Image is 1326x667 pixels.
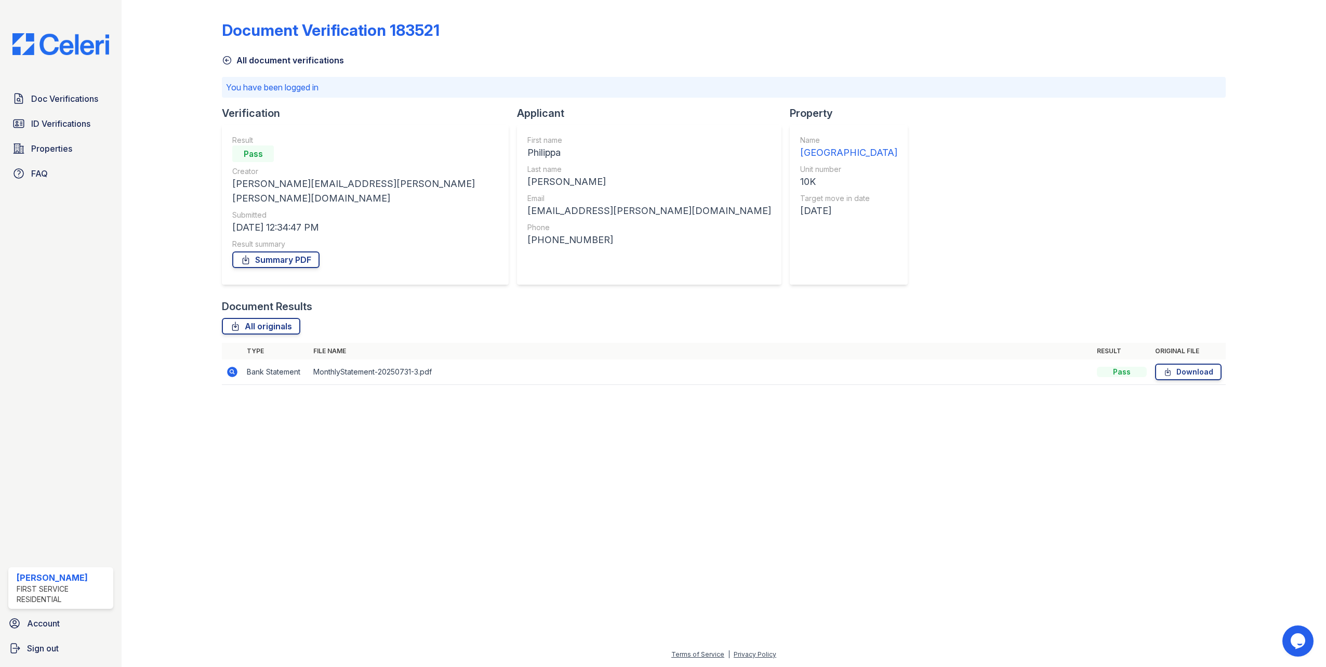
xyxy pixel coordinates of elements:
[243,343,309,359] th: Type
[800,164,897,175] div: Unit number
[222,299,312,314] div: Document Results
[527,193,771,204] div: Email
[8,138,113,159] a: Properties
[232,135,498,145] div: Result
[232,145,274,162] div: Pass
[232,251,320,268] a: Summary PDF
[790,106,916,121] div: Property
[222,54,344,66] a: All document verifications
[8,163,113,184] a: FAQ
[4,638,117,659] a: Sign out
[527,204,771,218] div: [EMAIL_ADDRESS][PERSON_NAME][DOMAIN_NAME]
[4,613,117,634] a: Account
[1155,364,1222,380] a: Download
[232,177,498,206] div: [PERSON_NAME][EMAIL_ADDRESS][PERSON_NAME][PERSON_NAME][DOMAIN_NAME]
[31,142,72,155] span: Properties
[527,145,771,160] div: Philippa
[527,175,771,189] div: [PERSON_NAME]
[1097,367,1147,377] div: Pass
[27,642,59,655] span: Sign out
[222,106,517,121] div: Verification
[226,81,1222,94] p: You have been logged in
[527,164,771,175] div: Last name
[527,222,771,233] div: Phone
[800,135,897,145] div: Name
[1282,625,1316,657] iframe: chat widget
[222,21,440,39] div: Document Verification 183521
[800,193,897,204] div: Target move in date
[8,88,113,109] a: Doc Verifications
[800,145,897,160] div: [GEOGRAPHIC_DATA]
[8,113,113,134] a: ID Verifications
[517,106,790,121] div: Applicant
[800,135,897,160] a: Name [GEOGRAPHIC_DATA]
[800,204,897,218] div: [DATE]
[309,343,1093,359] th: File name
[527,233,771,247] div: [PHONE_NUMBER]
[527,135,771,145] div: First name
[232,210,498,220] div: Submitted
[232,166,498,177] div: Creator
[243,359,309,385] td: Bank Statement
[31,167,48,180] span: FAQ
[17,584,109,605] div: First Service Residential
[232,220,498,235] div: [DATE] 12:34:47 PM
[671,650,724,658] a: Terms of Service
[734,650,776,658] a: Privacy Policy
[222,318,300,335] a: All originals
[1151,343,1226,359] th: Original file
[4,33,117,55] img: CE_Logo_Blue-a8612792a0a2168367f1c8372b55b34899dd931a85d93a1a3d3e32e68fde9ad4.png
[17,571,109,584] div: [PERSON_NAME]
[309,359,1093,385] td: MonthlyStatement-20250731-3.pdf
[800,175,897,189] div: 10K
[27,617,60,630] span: Account
[232,239,498,249] div: Result summary
[31,92,98,105] span: Doc Verifications
[1093,343,1151,359] th: Result
[728,650,730,658] div: |
[31,117,90,130] span: ID Verifications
